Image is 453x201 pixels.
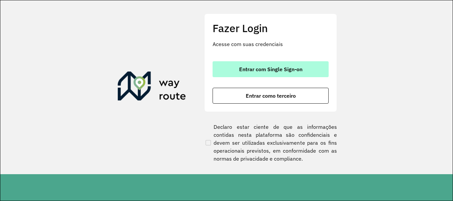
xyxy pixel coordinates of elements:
[213,88,329,104] button: button
[204,123,337,163] label: Declaro estar ciente de que as informações contidas nesta plataforma são confidenciais e devem se...
[213,22,329,34] h2: Fazer Login
[213,61,329,77] button: button
[213,40,329,48] p: Acesse com suas credenciais
[246,93,296,98] span: Entrar como terceiro
[239,67,302,72] span: Entrar com Single Sign-on
[118,72,186,103] img: Roteirizador AmbevTech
